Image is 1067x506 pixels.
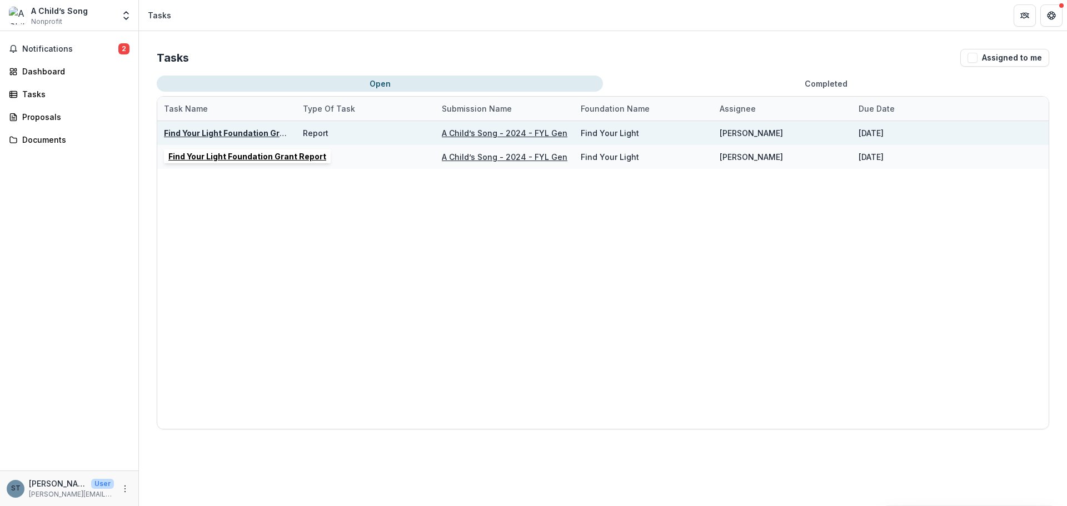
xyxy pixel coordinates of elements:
[603,76,1049,92] button: Completed
[442,128,652,138] a: A Child’s Song - 2024 - FYL General Grant Application
[303,151,328,163] div: Report
[574,97,713,121] div: Foundation Name
[296,97,435,121] div: Type of Task
[22,134,125,146] div: Documents
[91,479,114,489] p: User
[4,108,134,126] a: Proposals
[164,128,322,138] a: Find Your Light Foundation Grant Report
[435,97,574,121] div: Submission Name
[118,43,129,54] span: 2
[9,7,27,24] img: A Child’s Song
[22,44,118,54] span: Notifications
[859,127,884,139] div: [DATE]
[118,4,134,27] button: Open entity switcher
[4,131,134,149] a: Documents
[157,51,189,64] h2: Tasks
[581,127,639,139] div: Find Your Light
[720,127,783,139] div: [PERSON_NAME]
[148,9,171,21] div: Tasks
[4,40,134,58] button: Notifications2
[118,482,132,495] button: More
[852,97,991,121] div: Due Date
[157,76,603,92] button: Open
[852,103,901,114] div: Due Date
[143,7,176,23] nav: breadcrumb
[1040,4,1063,27] button: Get Help
[713,97,852,121] div: Assignee
[303,127,328,139] div: Report
[157,97,296,121] div: Task Name
[859,151,884,163] div: [DATE]
[4,62,134,81] a: Dashboard
[29,478,87,489] p: [PERSON_NAME]
[713,103,762,114] div: Assignee
[31,5,88,17] div: A Child’s Song
[157,103,215,114] div: Task Name
[4,85,134,103] a: Tasks
[29,489,114,499] p: [PERSON_NAME][EMAIL_ADDRESS][DOMAIN_NAME]
[1014,4,1036,27] button: Partners
[31,17,62,27] span: Nonprofit
[164,152,322,162] a: Find Your Light Foundation Grant Report
[22,88,125,100] div: Tasks
[442,152,652,162] a: A Child’s Song - 2024 - FYL General Grant Application
[435,103,518,114] div: Submission Name
[960,49,1049,67] button: Assigned to me
[296,103,362,114] div: Type of Task
[581,151,639,163] div: Find Your Light
[22,66,125,77] div: Dashboard
[720,151,783,163] div: [PERSON_NAME]
[11,485,21,492] div: Sandy Taylor
[574,103,656,114] div: Foundation Name
[22,111,125,123] div: Proposals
